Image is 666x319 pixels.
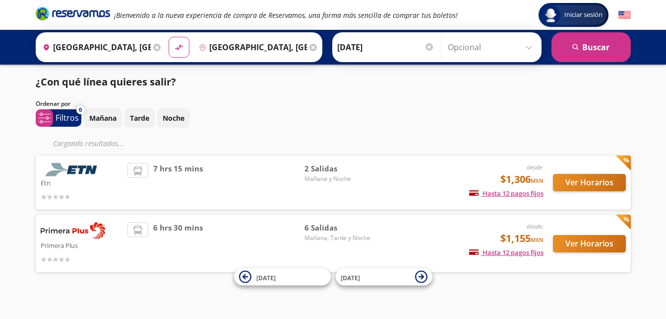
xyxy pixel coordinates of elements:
[551,32,631,62] button: Buscar
[341,273,360,282] span: [DATE]
[36,6,110,21] i: Brand Logo
[337,35,434,60] input: Elegir Fecha
[84,108,122,128] button: Mañana
[448,35,537,60] input: Opcional
[234,268,331,286] button: [DATE]
[41,222,105,239] img: Primera Plus
[531,177,544,184] small: MXN
[130,113,149,123] p: Tarde
[153,222,203,265] span: 6 hrs 30 mins
[114,10,458,20] em: ¡Bienvenido a la nueva experiencia de compra de Reservamos, una forma más sencilla de comprar tus...
[36,109,81,127] button: 0Filtros
[336,268,432,286] button: [DATE]
[469,189,544,198] span: Hasta 12 pagos fijos
[304,234,374,242] span: Mañana, Tarde y Noche
[36,99,70,108] p: Ordenar por
[41,163,105,176] img: Etn
[256,273,276,282] span: [DATE]
[531,236,544,243] small: MXN
[304,174,374,183] span: Mañana y Noche
[500,231,544,246] span: $1,155
[157,108,190,128] button: Noche
[553,235,626,252] button: Ver Horarios
[527,222,544,231] em: desde:
[39,35,151,60] input: Buscar Origen
[195,35,307,60] input: Buscar Destino
[36,75,176,89] p: ¿Con qué línea quieres salir?
[163,113,184,123] p: Noche
[79,106,82,114] span: 0
[618,9,631,21] button: English
[124,108,155,128] button: Tarde
[553,174,626,191] button: Ver Horarios
[500,172,544,187] span: $1,306
[560,10,606,20] span: Iniciar sesión
[89,113,117,123] p: Mañana
[304,222,374,234] span: 6 Salidas
[304,163,374,174] span: 2 Salidas
[41,239,123,251] p: Primera Plus
[53,139,124,148] em: Cargando resultados ...
[153,163,203,202] span: 7 hrs 15 mins
[527,163,544,171] em: desde:
[41,176,123,188] p: Etn
[469,248,544,257] span: Hasta 12 pagos fijos
[36,6,110,24] a: Brand Logo
[56,112,79,124] p: Filtros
